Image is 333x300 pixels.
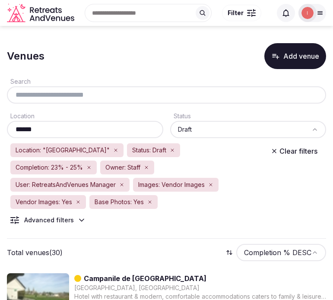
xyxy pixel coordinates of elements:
a: Visit the homepage [7,3,76,23]
span: Base Photos: Yes [95,198,144,206]
span: Images: Vendor Images [138,180,205,189]
label: Search [7,78,31,85]
span: Status: Draft [132,146,166,155]
span: Filter [228,9,244,17]
button: Clear filters [266,143,323,159]
h1: Venues [7,49,44,63]
label: Status [170,112,191,120]
span: Owner: Staff [105,163,140,172]
svg: Retreats and Venues company logo [7,3,76,23]
span: Completion: 23% - 25% [16,163,83,172]
img: Irene Gonzales [301,7,314,19]
button: [GEOGRAPHIC_DATA], [GEOGRAPHIC_DATA] [74,284,200,292]
span: User: RetreatsAndVenues Manager [16,180,116,189]
span: Vendor Images: Yes [16,198,72,206]
button: Filter [222,5,261,21]
a: Campanile de [GEOGRAPHIC_DATA] [84,273,206,284]
p: Total venues (30) [7,248,63,257]
span: Location: "[GEOGRAPHIC_DATA]" [16,146,110,155]
div: Advanced filters [24,216,74,224]
button: Add venue [264,43,326,69]
label: Location [7,112,35,120]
